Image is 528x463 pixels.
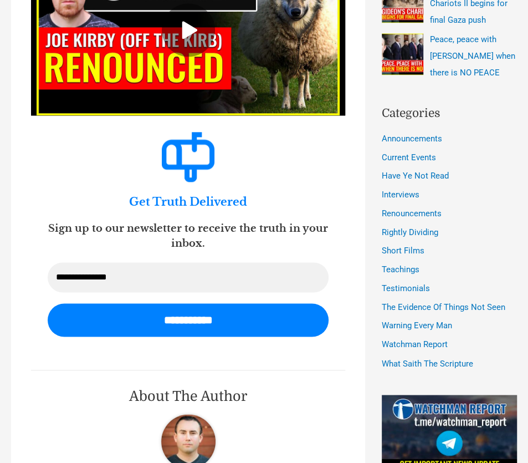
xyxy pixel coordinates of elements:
[382,227,438,237] a: Rightly Dividing
[48,262,329,292] input: Email Address *
[382,283,430,293] a: Testimonials
[382,320,452,330] a: Warning Every Man
[48,222,328,250] strong: Sign up to our newsletter to receive the truth in your inbox.
[382,190,419,200] a: Interviews
[382,358,473,368] a: What Saith The Scripture
[129,195,247,208] strong: Get Truth Delivered
[382,130,517,372] nav: Categories
[382,302,505,312] a: The Evidence Of Things Not Seen
[382,171,449,181] a: Have Ye Not Read
[382,246,424,256] a: Short Films
[382,152,436,162] a: Current Events
[382,264,419,274] a: Teachings
[382,208,442,218] a: Renouncements
[429,34,515,78] a: Peace, peace with [PERSON_NAME] when there is NO PEACE
[48,387,329,405] h3: About The Author
[382,134,442,144] a: Announcements
[382,339,448,349] a: Watchman Report
[382,105,517,123] h2: Categories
